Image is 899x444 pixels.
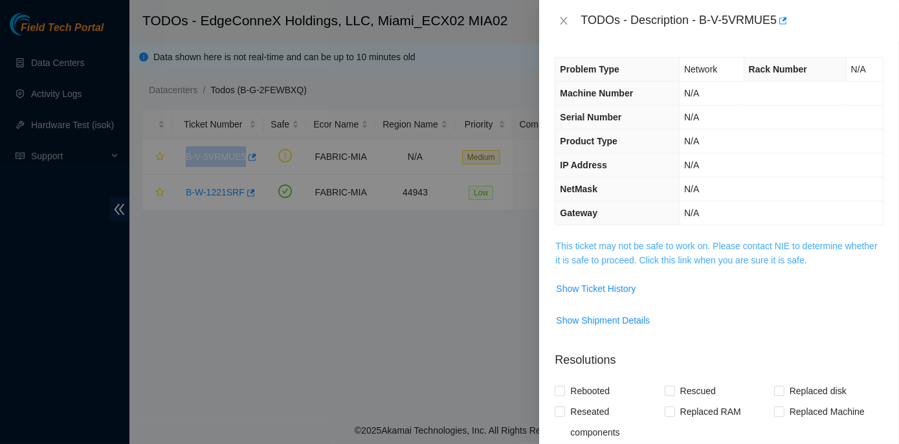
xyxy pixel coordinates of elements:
span: Replaced Machine [784,401,870,422]
span: Reseated components [565,401,664,443]
span: Rescued [675,381,721,401]
p: Resolutions [555,341,883,369]
span: Rack Number [749,64,807,74]
button: Show Ticket History [555,278,636,299]
span: N/A [684,208,699,218]
span: Gateway [560,208,597,218]
button: Close [555,15,573,27]
span: N/A [684,160,699,170]
span: N/A [684,112,699,122]
a: This ticket may not be safe to work on. Please contact NIE to determine whether it is safe to pro... [555,241,877,265]
span: N/A [851,64,866,74]
span: Rebooted [565,381,615,401]
span: N/A [684,88,699,98]
span: N/A [684,136,699,146]
span: Network [684,64,717,74]
span: Product Type [560,136,617,146]
span: Show Ticket History [556,282,636,296]
span: Replaced disk [784,381,852,401]
span: Serial Number [560,112,621,122]
span: Problem Type [560,64,619,74]
span: Machine Number [560,88,633,98]
span: N/A [684,184,699,194]
span: close [559,16,569,26]
span: Replaced RAM [675,401,746,422]
button: Show Shipment Details [555,310,650,331]
span: Show Shipment Details [556,313,650,327]
span: NetMask [560,184,597,194]
span: IP Address [560,160,606,170]
div: TODOs - Description - B-V-5VRMUE5 [581,10,883,31]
